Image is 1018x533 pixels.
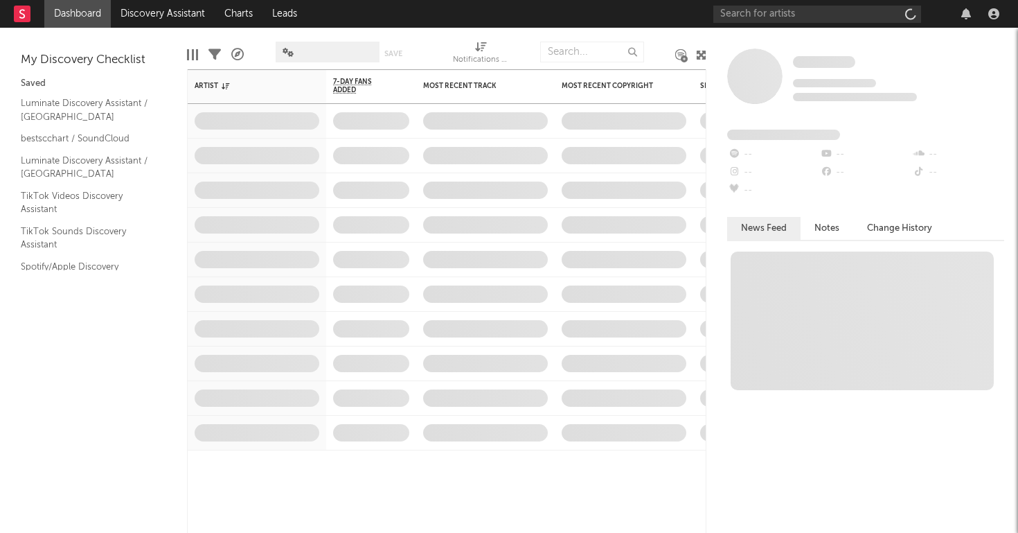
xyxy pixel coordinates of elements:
div: Most Recent Track [423,82,527,90]
div: Edit Columns [187,35,198,75]
div: My Discovery Checklist [21,52,166,69]
div: -- [819,164,911,182]
a: bestscchart / SoundCloud [21,131,152,146]
a: Some Artist [793,55,855,69]
span: 0 fans last week [793,93,917,101]
a: TikTok Sounds Discovery Assistant [21,224,152,252]
button: Save [384,50,402,58]
div: A&R Pipeline [231,35,244,75]
span: Tracking Since: [DATE] [793,79,876,87]
a: Spotify/Apple Discovery Assistant [21,259,152,288]
div: Spotify Monthly Listeners [700,82,804,90]
div: Notifications (Artist) [453,35,508,75]
div: -- [912,146,1004,164]
input: Search for artists [713,6,921,23]
div: -- [727,164,819,182]
div: -- [819,146,911,164]
a: TikTok Videos Discovery Assistant [21,189,152,217]
button: Notes [801,217,853,240]
span: Some Artist [793,56,855,68]
div: Artist [195,82,298,90]
div: -- [727,146,819,164]
div: -- [912,164,1004,182]
div: Notifications (Artist) [453,52,508,69]
span: 7-Day Fans Added [333,78,389,94]
a: Luminate Discovery Assistant / [GEOGRAPHIC_DATA] [21,153,152,182]
span: Fans Added by Platform [727,130,840,140]
a: Luminate Discovery Assistant / [GEOGRAPHIC_DATA] [21,96,152,124]
div: Filters [208,35,221,75]
div: -- [727,182,819,200]
button: Change History [853,217,946,240]
div: Saved [21,76,166,92]
div: Most Recent Copyright [562,82,666,90]
button: News Feed [727,217,801,240]
input: Search... [540,42,644,62]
